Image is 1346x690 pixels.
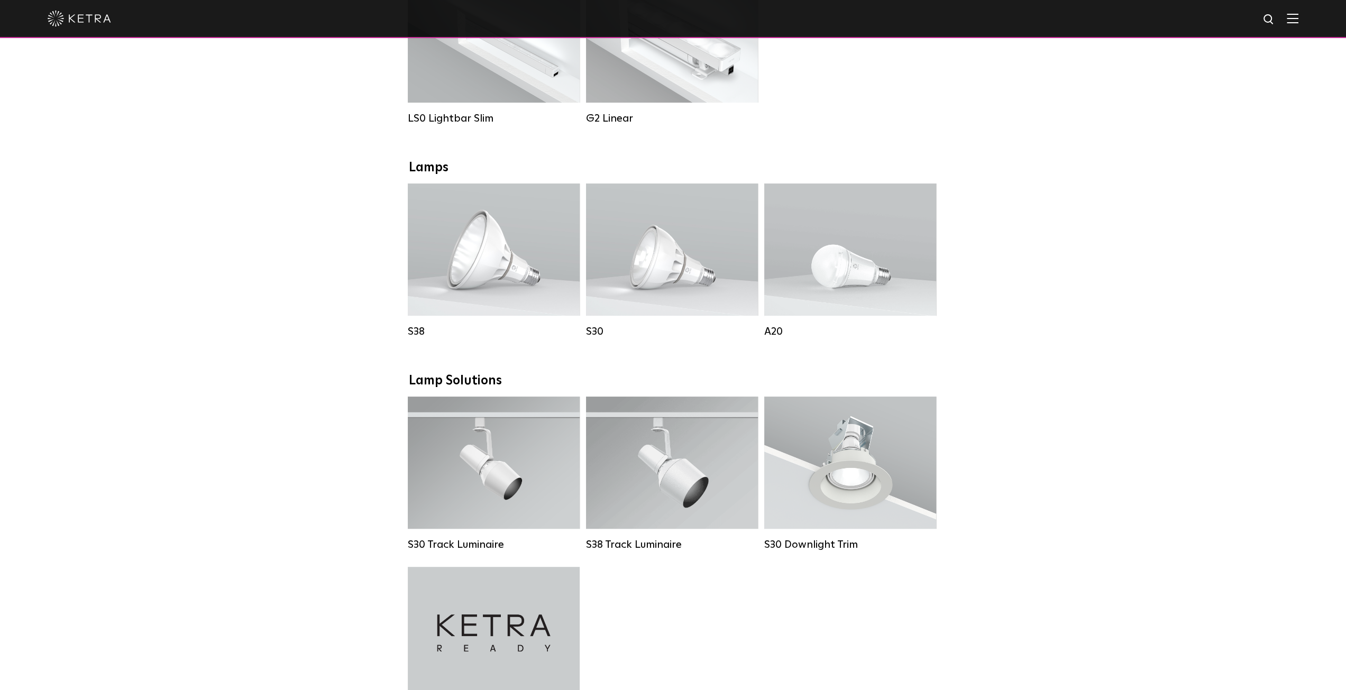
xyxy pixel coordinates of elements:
div: S38 Track Luminaire [586,538,758,551]
img: search icon [1262,13,1276,26]
img: Hamburger%20Nav.svg [1287,13,1298,23]
a: S30 Track Luminaire Lumen Output:1100Colors:White / BlackBeam Angles:15° / 25° / 40° / 60° / 90°W... [408,397,580,551]
div: S30 Track Luminaire [408,538,580,551]
div: Lamps [409,160,938,176]
div: S30 Downlight Trim [764,538,936,551]
a: S30 Downlight Trim S30 Downlight Trim [764,397,936,551]
div: Lamp Solutions [409,373,938,389]
div: S38 [408,325,580,338]
div: LS0 Lightbar Slim [408,112,580,125]
a: S38 Lumen Output:1100Colors:White / BlackBase Type:E26 Edison Base / GU24Beam Angles:10° / 25° / ... [408,183,580,338]
a: S30 Lumen Output:1100Colors:White / BlackBase Type:E26 Edison Base / GU24Beam Angles:15° / 25° / ... [586,183,758,338]
div: S30 [586,325,758,338]
a: S38 Track Luminaire Lumen Output:1100Colors:White / BlackBeam Angles:10° / 25° / 40° / 60°Wattage... [586,397,758,551]
div: A20 [764,325,936,338]
img: ketra-logo-2019-white [48,11,111,26]
a: A20 Lumen Output:600 / 800Colors:White / BlackBase Type:E26 Edison Base / GU24Beam Angles:Omni-Di... [764,183,936,338]
div: G2 Linear [586,112,758,125]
